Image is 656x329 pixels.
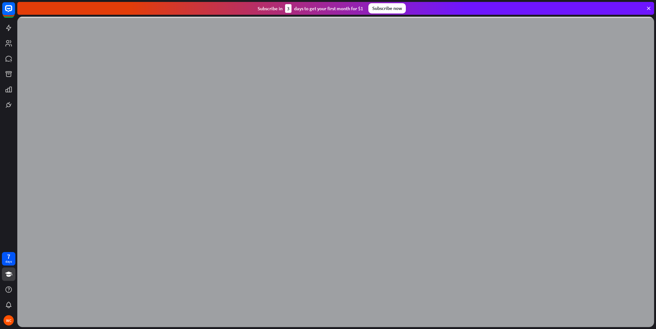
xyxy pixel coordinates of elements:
[368,3,406,13] div: Subscribe now
[4,315,14,325] div: WC
[258,4,363,13] div: Subscribe in days to get your first month for $1
[2,252,15,266] a: 7 days
[7,254,10,259] div: 7
[285,4,291,13] div: 3
[5,259,12,264] div: days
